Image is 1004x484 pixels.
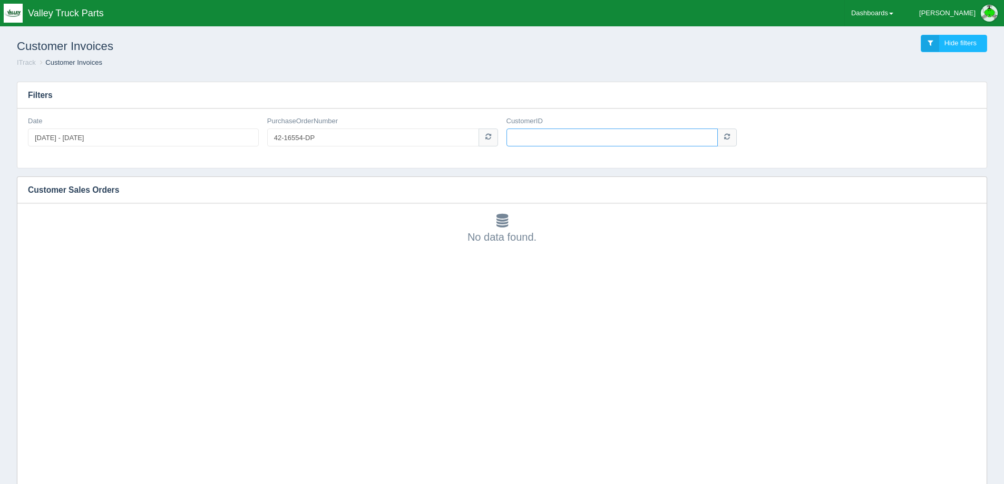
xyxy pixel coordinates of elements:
[28,214,976,244] div: No data found.
[28,8,104,18] span: Valley Truck Parts
[981,5,998,22] img: Profile Picture
[37,58,102,68] li: Customer Invoices
[506,116,543,126] label: CustomerID
[17,58,36,66] a: ITrack
[267,116,338,126] label: PurchaseOrderNumber
[4,4,23,23] img: q1blfpkbivjhsugxdrfq.png
[17,177,971,203] h3: Customer Sales Orders
[17,35,502,58] h1: Customer Invoices
[17,82,987,108] h3: Filters
[919,3,976,24] div: [PERSON_NAME]
[28,116,42,126] label: Date
[921,35,987,52] a: Hide filters
[944,39,977,47] span: Hide filters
